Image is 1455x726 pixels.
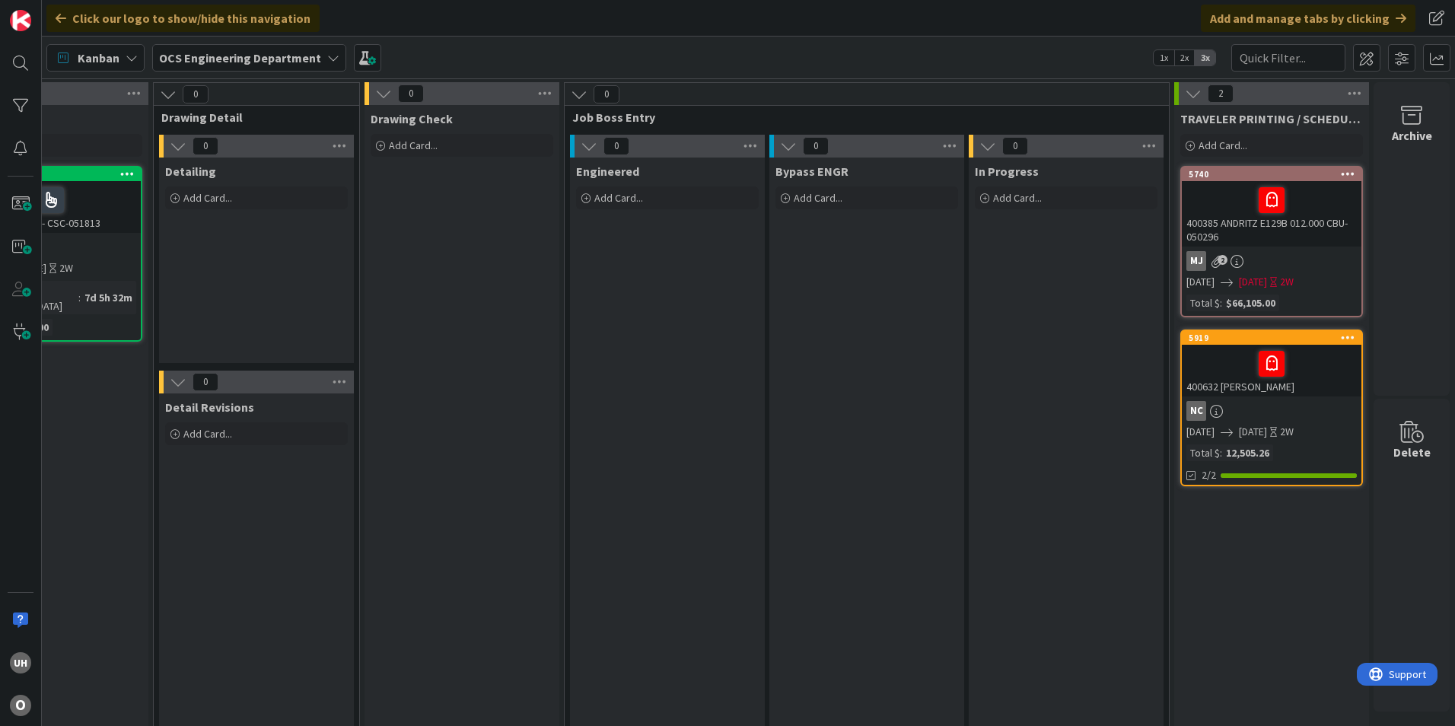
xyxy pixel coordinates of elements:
a: 5740400385 ANDRITZ E129B 012.000 CBU- 050296MJ[DATE][DATE]2WTotal $:$66,105.00 [1180,166,1363,317]
span: Detailing [165,164,216,179]
div: Total $ [1186,444,1220,461]
span: Engineered [576,164,639,179]
div: 2W [59,260,73,276]
div: 5919 [1182,331,1361,345]
a: 5919400632 [PERSON_NAME]NC[DATE][DATE]2WTotal $:12,505.262/2 [1180,330,1363,486]
div: $66,105.00 [1222,295,1279,311]
span: Add Card... [183,191,232,205]
div: 2W [1280,274,1294,290]
div: MJ [1182,251,1361,271]
div: 5919 [1189,333,1361,343]
div: Add and manage tabs by clicking [1201,5,1415,32]
span: Add Card... [794,191,842,205]
span: 0 [193,373,218,391]
span: 2 [1218,255,1227,265]
span: [DATE] [1239,424,1267,440]
span: 1x [1154,50,1174,65]
span: 2x [1174,50,1195,65]
span: Job Boss Entry [572,110,1150,125]
div: 5740 [1182,167,1361,181]
img: Visit kanbanzone.com [10,10,31,31]
span: 0 [183,85,209,103]
span: Detail Revisions [165,400,254,415]
span: In Progress [975,164,1039,179]
span: 0 [1002,137,1028,155]
div: 5919400632 [PERSON_NAME] [1182,331,1361,396]
span: Kanban [78,49,119,67]
span: Add Card... [183,427,232,441]
div: 2W [1280,424,1294,440]
div: Total $ [1186,295,1220,311]
b: OCS Engineering Department [159,50,321,65]
div: NC [1182,401,1361,421]
div: Archive [1392,126,1432,145]
div: Delete [1393,443,1431,461]
div: O [10,695,31,716]
span: 0 [193,137,218,155]
span: 0 [803,137,829,155]
span: TRAVELER PRINTING / SCHEDULING [1180,111,1363,126]
span: [DATE] [1186,424,1215,440]
input: Quick Filter... [1231,44,1345,72]
div: 400632 [PERSON_NAME] [1182,345,1361,396]
span: : [78,289,81,306]
div: uh [10,652,31,673]
div: 5740 [1189,169,1361,180]
span: Bypass ENGR [775,164,848,179]
div: 7d 5h 32m [81,289,136,306]
div: 400385 ANDRITZ E129B 012.000 CBU- 050296 [1182,181,1361,247]
span: : [1220,444,1222,461]
span: 0 [603,137,629,155]
span: 2/2 [1202,467,1216,483]
span: 0 [594,85,619,103]
span: 0 [398,84,424,103]
span: 3x [1195,50,1215,65]
span: Drawing Detail [161,110,340,125]
span: Add Card... [1199,139,1247,152]
span: Add Card... [993,191,1042,205]
span: Add Card... [389,139,438,152]
span: Add Card... [594,191,643,205]
div: NC [1186,401,1206,421]
div: 5740400385 ANDRITZ E129B 012.000 CBU- 050296 [1182,167,1361,247]
span: Support [32,2,69,21]
div: Click our logo to show/hide this navigation [46,5,320,32]
span: [DATE] [1239,274,1267,290]
span: : [1220,295,1222,311]
span: [DATE] [1186,274,1215,290]
div: 12,505.26 [1222,444,1273,461]
div: MJ [1186,251,1206,271]
span: Drawing Check [371,111,453,126]
span: 2 [1208,84,1234,103]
